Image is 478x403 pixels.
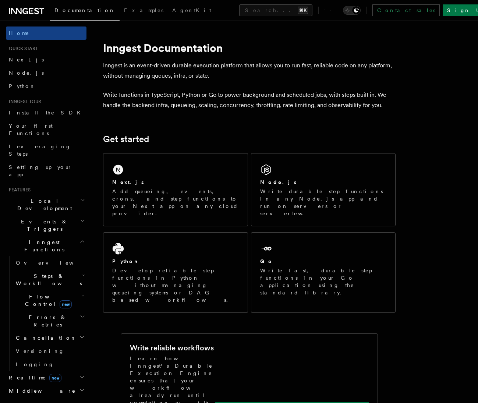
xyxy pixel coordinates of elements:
button: Search...⌘K [239,4,312,16]
span: Examples [124,7,163,13]
span: new [49,374,61,382]
p: Develop reliable step functions in Python without managing queueing systems or DAG based workflows. [112,267,239,304]
span: AgentKit [172,7,211,13]
a: Install the SDK [6,106,86,119]
h1: Inngest Documentation [103,41,396,54]
a: Node.jsWrite durable step functions in any Node.js app and run on servers or serverless. [251,153,396,226]
button: Toggle dark mode [343,6,361,15]
p: Write fast, durable step functions in your Go application using the standard library. [260,267,387,296]
span: Features [6,187,31,193]
span: Cancellation [13,334,77,342]
p: Add queueing, events, crons, and step functions to your Next app on any cloud provider. [112,188,239,217]
kbd: ⌘K [298,7,308,14]
span: Quick start [6,46,38,52]
a: Overview [13,256,86,269]
span: Node.js [9,70,44,76]
a: Next.jsAdd queueing, events, crons, and step functions to your Next app on any cloud provider. [103,153,248,226]
button: Inngest Functions [6,236,86,256]
a: Python [6,79,86,93]
span: Overview [16,260,92,266]
a: GoWrite fast, durable step functions in your Go application using the standard library. [251,232,396,313]
span: Logging [16,361,54,367]
a: Examples [120,2,168,20]
span: Setting up your app [9,164,72,177]
span: Realtime [6,374,61,381]
span: Documentation [54,7,115,13]
span: Flow Control [13,293,81,308]
span: Leveraging Steps [9,144,71,157]
button: Realtimenew [6,371,86,384]
span: Inngest tour [6,99,41,105]
span: new [60,300,72,308]
span: Errors & Retries [13,314,80,328]
span: Versioning [16,348,64,354]
h2: Write reliable workflows [130,343,214,353]
a: Home [6,26,86,40]
span: Python [9,83,36,89]
span: Steps & Workflows [13,272,82,287]
p: Write durable step functions in any Node.js app and run on servers or serverless. [260,188,387,217]
h2: Go [260,258,273,265]
span: Middleware [6,387,76,395]
a: Get started [103,134,149,144]
span: Install the SDK [9,110,85,116]
a: Setting up your app [6,160,86,181]
button: Errors & Retries [13,311,86,331]
span: Local Development [6,197,80,212]
h2: Node.js [260,178,297,186]
p: Write functions in TypeScript, Python or Go to power background and scheduled jobs, with steps bu... [103,90,396,110]
button: Flow Controlnew [13,290,86,311]
span: Your first Functions [9,123,53,136]
h2: Python [112,258,139,265]
span: Next.js [9,57,44,63]
p: Inngest is an event-driven durable execution platform that allows you to run fast, reliable code ... [103,60,396,81]
button: Steps & Workflows [13,269,86,290]
a: Contact sales [372,4,440,16]
div: Inngest Functions [6,256,86,371]
button: Local Development [6,194,86,215]
a: Leveraging Steps [6,140,86,160]
a: Versioning [13,344,86,358]
a: Logging [13,358,86,371]
button: Middleware [6,384,86,397]
a: PythonDevelop reliable step functions in Python without managing queueing systems or DAG based wo... [103,232,248,313]
a: AgentKit [168,2,216,20]
a: Documentation [50,2,120,21]
button: Events & Triggers [6,215,86,236]
a: Node.js [6,66,86,79]
a: Your first Functions [6,119,86,140]
span: Inngest Functions [6,238,79,253]
a: Next.js [6,53,86,66]
button: Cancellation [13,331,86,344]
h2: Next.js [112,178,144,186]
span: Events & Triggers [6,218,80,233]
span: Home [9,29,29,37]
